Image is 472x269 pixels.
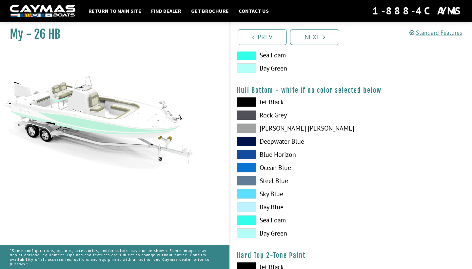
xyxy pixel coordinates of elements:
h4: Hull Bottom - white if no color selected below [237,86,465,94]
ul: Pagination [236,28,472,45]
a: Get Brochure [188,7,232,15]
p: *Some configurations, options, accessories, and/or colors may not be shown. Some images may depic... [10,245,220,269]
label: Deepwater Blue [237,136,344,146]
label: Sea Foam [237,215,344,225]
a: Return to main site [85,7,145,15]
label: Sky Blue [237,189,344,199]
label: Blue Horizon [237,150,344,159]
label: Ocean Blue [237,163,344,173]
a: Contact Us [235,7,272,15]
label: Rock Grey [237,110,344,120]
div: 1-888-4CAYMAS [372,4,462,18]
label: Bay Blue [237,202,344,212]
a: Prev [238,29,287,45]
label: Bay Green [237,63,344,73]
label: Steel Blue [237,176,344,186]
label: [PERSON_NAME] [PERSON_NAME] [237,123,344,133]
h1: My - 26 HB [10,27,213,42]
label: Jet Black [237,97,344,107]
label: Bay Green [237,228,344,238]
a: Next [290,29,339,45]
img: white-logo-c9c8dbefe5ff5ceceb0f0178aa75bf4bb51f6bca0971e226c86eb53dfe498488.png [10,5,75,17]
h4: Hard Top 2-Tone Paint [237,251,465,259]
a: Find Dealer [148,7,185,15]
a: Standard Features [409,29,462,36]
label: Sea Foam [237,50,344,60]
